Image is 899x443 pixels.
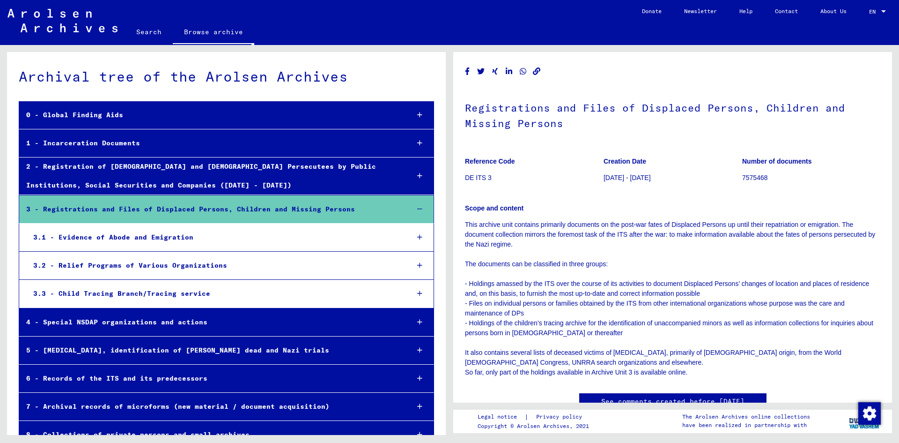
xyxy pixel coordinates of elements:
div: 1 - Incarceration Documents [19,134,402,152]
div: 0 - Global Finding Aids [19,106,402,124]
p: DE ITS 3 [465,173,603,183]
img: yv_logo.png [847,409,882,433]
a: Privacy policy [529,412,593,422]
div: 3 - Registrations and Files of Displaced Persons, Children and Missing Persons [19,200,402,218]
button: Share on WhatsApp [518,66,528,77]
span: EN [869,8,879,15]
img: Arolsen_neg.svg [7,9,118,32]
button: Share on Twitter [476,66,486,77]
b: Creation Date [604,158,646,165]
div: 7 - Archival records of microforms (new material / document acquisition) [19,398,402,416]
p: This archive unit contains primarily documents on the post-war fates of Displaced Persons up unti... [465,220,880,377]
div: 4 - Special NSDAP organizations and actions [19,313,402,331]
div: 6 - Records of the ITS and its predecessors [19,369,402,388]
p: [DATE] - [DATE] [604,173,742,183]
h1: Registrations and Files of Displaced Persons, Children and Missing Persons [465,86,880,143]
b: Number of documents [742,158,812,165]
a: Browse archive [173,21,254,45]
b: Scope and content [465,204,523,212]
p: Copyright © Arolsen Archives, 2021 [478,422,593,430]
div: 3.1 - Evidence of Abode and Emigration [26,228,402,247]
button: Copy link [532,66,542,77]
button: Share on LinkedIn [504,66,514,77]
button: Share on Xing [490,66,500,77]
button: Share on Facebook [463,66,472,77]
div: 5 - [MEDICAL_DATA], identification of [PERSON_NAME] dead and Nazi trials [19,341,402,360]
p: The Arolsen Archives online collections [682,413,810,421]
div: | [478,412,593,422]
p: have been realized in partnership with [682,421,810,429]
img: Change consent [858,402,881,425]
p: 7575468 [742,173,880,183]
div: Change consent [858,402,880,424]
a: Search [125,21,173,43]
div: 3.3 - Child Tracing Branch/Tracing service [26,285,402,303]
a: See comments created before [DATE] [601,397,744,406]
div: 2 - Registration of [DEMOGRAPHIC_DATA] and [DEMOGRAPHIC_DATA] Persecutees by Public Institutions,... [19,158,402,194]
div: Archival tree of the Arolsen Archives [19,66,434,87]
b: Reference Code [465,158,515,165]
div: 3.2 - Relief Programs of Various Organizations [26,256,402,275]
a: Legal notice [478,412,524,422]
